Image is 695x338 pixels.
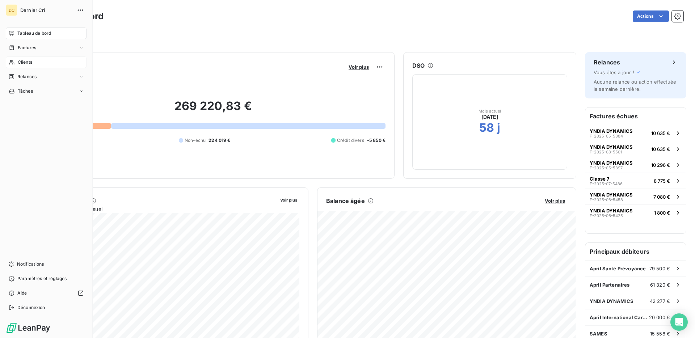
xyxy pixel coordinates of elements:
[185,137,206,144] span: Non-échu
[590,128,633,134] span: YNDIA DYNAMICS
[41,205,275,213] span: Chiffre d'affaires mensuel
[590,160,633,166] span: YNDIA DYNAMICS
[654,178,670,184] span: 8 775 €
[590,314,649,320] span: April International Care [GEOGRAPHIC_DATA]
[650,298,670,304] span: 42 277 €
[349,64,369,70] span: Voir plus
[590,214,623,218] span: F-2025-06-5425
[481,113,498,121] span: [DATE]
[633,10,669,22] button: Actions
[585,204,686,220] button: YNDIA DYNAMICSF-2025-06-54251 800 €
[543,198,567,204] button: Voir plus
[590,144,633,150] span: YNDIA DYNAMICS
[590,266,646,271] span: April Santé Prévoyance
[590,198,623,202] span: F-2025-06-5458
[278,197,299,203] button: Voir plus
[649,266,670,271] span: 79 500 €
[590,192,633,198] span: YNDIA DYNAMICS
[585,243,686,260] h6: Principaux débiteurs
[17,275,67,282] span: Paramètres et réglages
[6,322,51,334] img: Logo LeanPay
[670,313,688,331] div: Open Intercom Messenger
[280,198,297,203] span: Voir plus
[346,64,371,70] button: Voir plus
[651,162,670,168] span: 10 296 €
[585,125,686,141] button: YNDIA DYNAMICSF-2025-05-538410 635 €
[17,290,27,296] span: Aide
[594,69,634,75] span: Vous êtes à jour !
[208,137,230,144] span: 224 019 €
[17,30,51,37] span: Tableau de bord
[17,261,44,267] span: Notifications
[585,173,686,189] button: Classe 7F-2025-07-54868 775 €
[590,176,610,182] span: Classe 7
[6,287,87,299] a: Aide
[590,150,622,154] span: F-2025-08-5501
[590,208,633,214] span: YNDIA DYNAMICS
[17,304,45,311] span: Déconnexion
[17,73,37,80] span: Relances
[650,282,670,288] span: 61 320 €
[594,58,620,67] h6: Relances
[651,130,670,136] span: 10 635 €
[479,121,494,135] h2: 58
[337,137,364,144] span: Crédit divers
[649,314,670,320] span: 20 000 €
[18,45,36,51] span: Factures
[590,182,623,186] span: F-2025-07-5486
[585,157,686,173] button: YNDIA DYNAMICSF-2025-05-539710 296 €
[585,107,686,125] h6: Factures échues
[18,59,32,66] span: Clients
[479,109,501,113] span: Mois actuel
[41,99,386,121] h2: 269 220,83 €
[412,61,425,70] h6: DSO
[545,198,565,204] span: Voir plus
[594,79,676,92] span: Aucune relance ou action effectuée la semaine dernière.
[590,282,630,288] span: April Partenaires
[497,121,500,135] h2: j
[18,88,33,94] span: Tâches
[654,210,670,216] span: 1 800 €
[651,146,670,152] span: 10 635 €
[590,331,607,337] span: SAMES
[367,137,386,144] span: -5 850 €
[585,189,686,204] button: YNDIA DYNAMICSF-2025-06-54587 080 €
[590,166,623,170] span: F-2025-05-5397
[20,7,72,13] span: Dernier Cri
[653,194,670,200] span: 7 080 €
[326,197,365,205] h6: Balance âgée
[590,298,633,304] span: YNDIA DYNAMICS
[590,134,623,138] span: F-2025-05-5384
[585,141,686,157] button: YNDIA DYNAMICSF-2025-08-550110 635 €
[6,4,17,16] div: DC
[650,331,670,337] span: 15 558 €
